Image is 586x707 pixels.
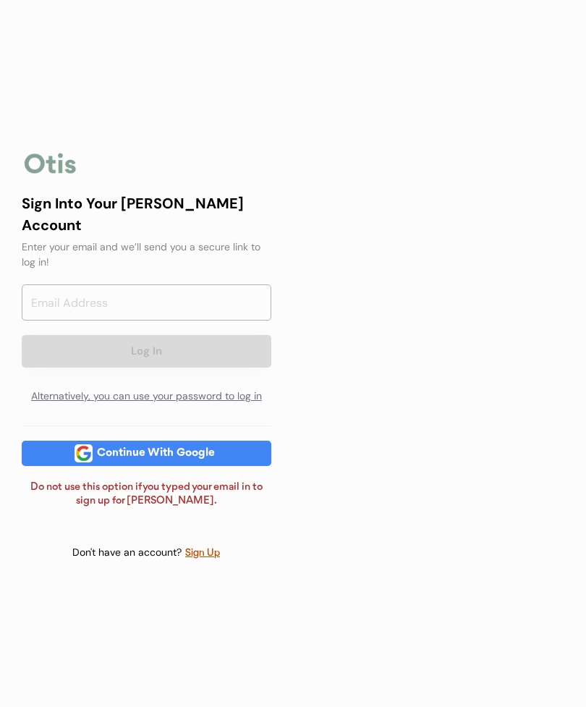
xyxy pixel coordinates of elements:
div: Enter your email and we’ll send you a secure link to log in! [22,240,271,270]
div: Continue With Google [93,448,219,459]
div: Alternatively, you can use your password to log in [22,382,271,411]
div: Do not use this option if you typed your email in to sign up for [PERSON_NAME]. [22,480,271,509]
div: Don't have an account? [72,546,184,560]
button: Log In [22,335,271,368]
div: Sign Up [184,545,221,562]
input: Email Address [22,284,271,321]
div: Sign Into Your [PERSON_NAME] Account [22,192,271,236]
